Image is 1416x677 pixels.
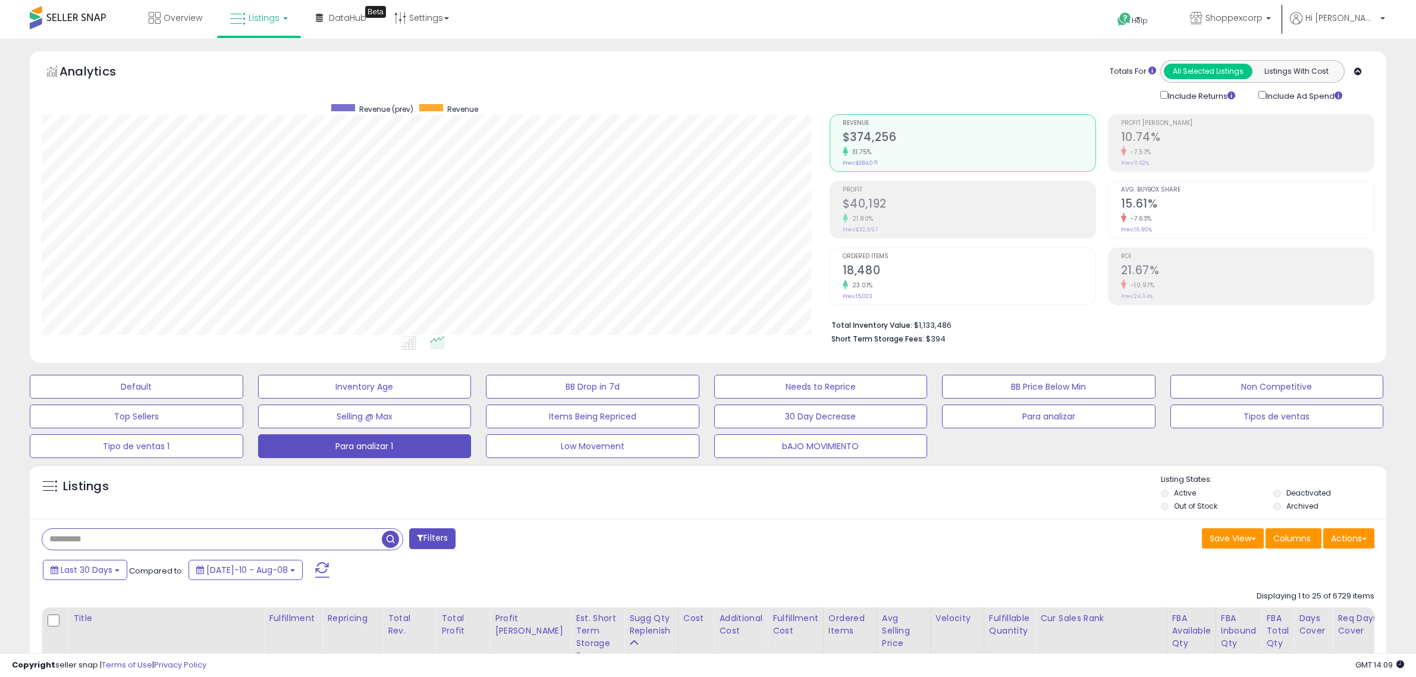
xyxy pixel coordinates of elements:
small: Prev: $284,071 [843,159,878,167]
label: Active [1174,488,1196,498]
span: [DATE]-10 - Aug-08 [206,564,288,576]
small: Prev: 24.34% [1121,293,1153,300]
span: Profit [PERSON_NAME] [1121,120,1374,127]
button: Last 30 Days [43,560,127,580]
h2: $374,256 [843,130,1095,146]
button: Listings With Cost [1252,64,1340,79]
button: Save View [1202,528,1264,549]
span: Last 30 Days [61,564,112,576]
small: -10.97% [1126,281,1155,290]
button: Default [30,375,243,399]
div: Cost [683,612,709,625]
button: Para analizar 1 [258,434,472,458]
th: Please note that this number is a calculation based on your required days of coverage and your ve... [624,607,679,667]
div: Include Returns [1151,89,1249,102]
h2: 21.67% [1121,264,1374,280]
span: DataHub [329,12,366,24]
div: seller snap | | [12,660,206,671]
div: Repricing [327,612,378,625]
div: Velocity [935,612,979,625]
button: Tipo de ventas 1 [30,434,243,458]
h2: 15.61% [1121,197,1374,213]
div: Cur Sales Rank [1040,612,1161,625]
div: Avg Selling Price [882,612,925,650]
a: Terms of Use [102,659,152,670]
span: Profit [843,187,1095,193]
div: Fulfillable Quantity [989,612,1030,637]
button: Inventory Age [258,375,472,399]
b: Short Term Storage Fees: [831,334,924,344]
button: Actions [1323,528,1374,549]
button: Needs to Reprice [714,375,928,399]
div: FBA Total Qty [1266,612,1289,650]
small: Prev: 16.90% [1121,226,1152,233]
div: Tooltip anchor [365,6,386,18]
small: Prev: $32,997 [843,226,878,233]
small: -7.57% [1126,148,1151,156]
small: Prev: 11.62% [1121,159,1149,167]
span: Help [1132,15,1148,26]
h5: Analytics [59,63,139,83]
div: Days Cover [1299,612,1327,637]
button: Filters [409,528,456,549]
button: Low Movement [486,434,699,458]
button: BB Price Below Min [942,375,1156,399]
a: Hi [PERSON_NAME] [1290,12,1385,39]
label: Archived [1286,501,1318,511]
span: Shoppexcorp [1205,12,1263,24]
span: Columns [1273,532,1311,544]
div: Displaying 1 to 25 of 6729 items [1257,591,1374,602]
a: Privacy Policy [154,659,206,670]
label: Deactivated [1286,488,1331,498]
div: Sugg Qty Replenish [629,612,673,637]
div: FBA inbound Qty [1221,612,1257,650]
button: BB Drop in 7d [486,375,699,399]
h5: Listings [63,478,109,495]
div: Ordered Items [828,612,872,637]
button: Top Sellers [30,405,243,428]
h2: $40,192 [843,197,1095,213]
div: Include Ad Spend [1249,89,1361,102]
h2: 10.74% [1121,130,1374,146]
button: [DATE]-10 - Aug-08 [189,560,303,580]
div: FBA Available Qty [1172,612,1211,650]
div: Fulfillment Cost [773,612,818,637]
div: Title [73,612,259,625]
span: Avg. Buybox Share [1121,187,1374,193]
span: $394 [926,333,946,344]
b: Total Inventory Value: [831,320,912,330]
span: 2025-09-9 14:09 GMT [1355,659,1404,670]
span: Ordered Items [843,253,1095,260]
button: Items Being Repriced [486,405,699,428]
span: Revenue (prev) [359,104,413,114]
div: Total Rev. [388,612,431,637]
span: Listings [249,12,280,24]
small: 21.80% [848,214,874,223]
small: 23.01% [848,281,873,290]
div: Est. Short Term Storage Fee [576,612,619,662]
button: bAJO MOVIMIENTO [714,434,928,458]
div: Profit [PERSON_NAME] [495,612,566,637]
p: Listing States: [1161,474,1386,485]
span: Revenue [843,120,1095,127]
div: Fulfillment [269,612,317,625]
button: Selling @ Max [258,405,472,428]
button: Tipos de ventas [1170,405,1384,428]
button: Para analizar [942,405,1156,428]
small: Prev: 15,023 [843,293,872,300]
label: Out of Stock [1174,501,1217,511]
span: Revenue [447,104,478,114]
i: Get Help [1117,12,1132,27]
span: Overview [164,12,202,24]
span: ROI [1121,253,1374,260]
small: -7.63% [1126,214,1152,223]
h2: 18,480 [843,264,1095,280]
a: Help [1108,3,1171,39]
div: Additional Cost [719,612,762,637]
button: Non Competitive [1170,375,1384,399]
span: Compared to: [129,565,184,576]
button: Columns [1266,528,1321,549]
button: All Selected Listings [1164,64,1252,79]
div: Totals For [1110,66,1156,77]
strong: Copyright [12,659,55,670]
